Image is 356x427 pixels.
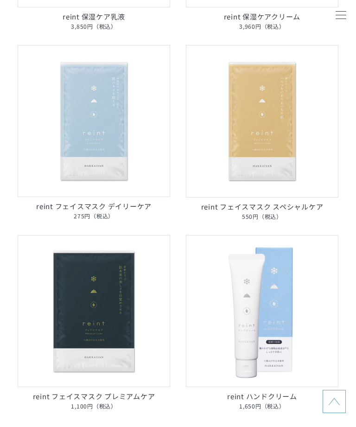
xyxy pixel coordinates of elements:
[18,45,170,221] a: reint フェイスマスク デイリーケア reint フェイスマスク デイリーケア275円（税込）
[329,396,340,407] img: topに戻る
[18,211,170,221] span: 275円（税込）
[186,45,338,197] img: reint フェイスマスク スペシャルケア
[186,391,338,411] p: reint ハンドクリーム
[18,45,170,197] img: reint フェイスマスク デイリーケア
[186,22,338,31] span: 3,960円（税込）
[186,212,338,221] span: 550円（税込）
[18,11,170,31] p: reint 保湿ケア乳液
[18,391,170,411] p: reint フェイスマスク プレミアムケア
[186,11,338,31] p: reint 保湿ケアクリーム
[186,235,338,411] a: reint ハンドクリーム reint ハンドクリーム1,650円（税込）
[18,235,170,411] a: reint フェイスマスク プレミアムケア reint フェイスマスク プレミアムケア1,100円（税込）
[18,235,170,387] img: reint フェイスマスク プレミアムケア
[186,45,338,221] a: reint フェイスマスク スペシャルケア reint フェイスマスク スペシャルケア550円（税込）
[18,22,170,31] span: 3,850円（税込）
[186,201,338,221] p: reint フェイスマスク スペシャルケア
[18,402,170,411] span: 1,100円（税込）
[18,201,170,221] p: reint フェイスマスク デイリーケア
[186,402,338,411] span: 1,650円（税込）
[186,235,338,387] img: reint ハンドクリーム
